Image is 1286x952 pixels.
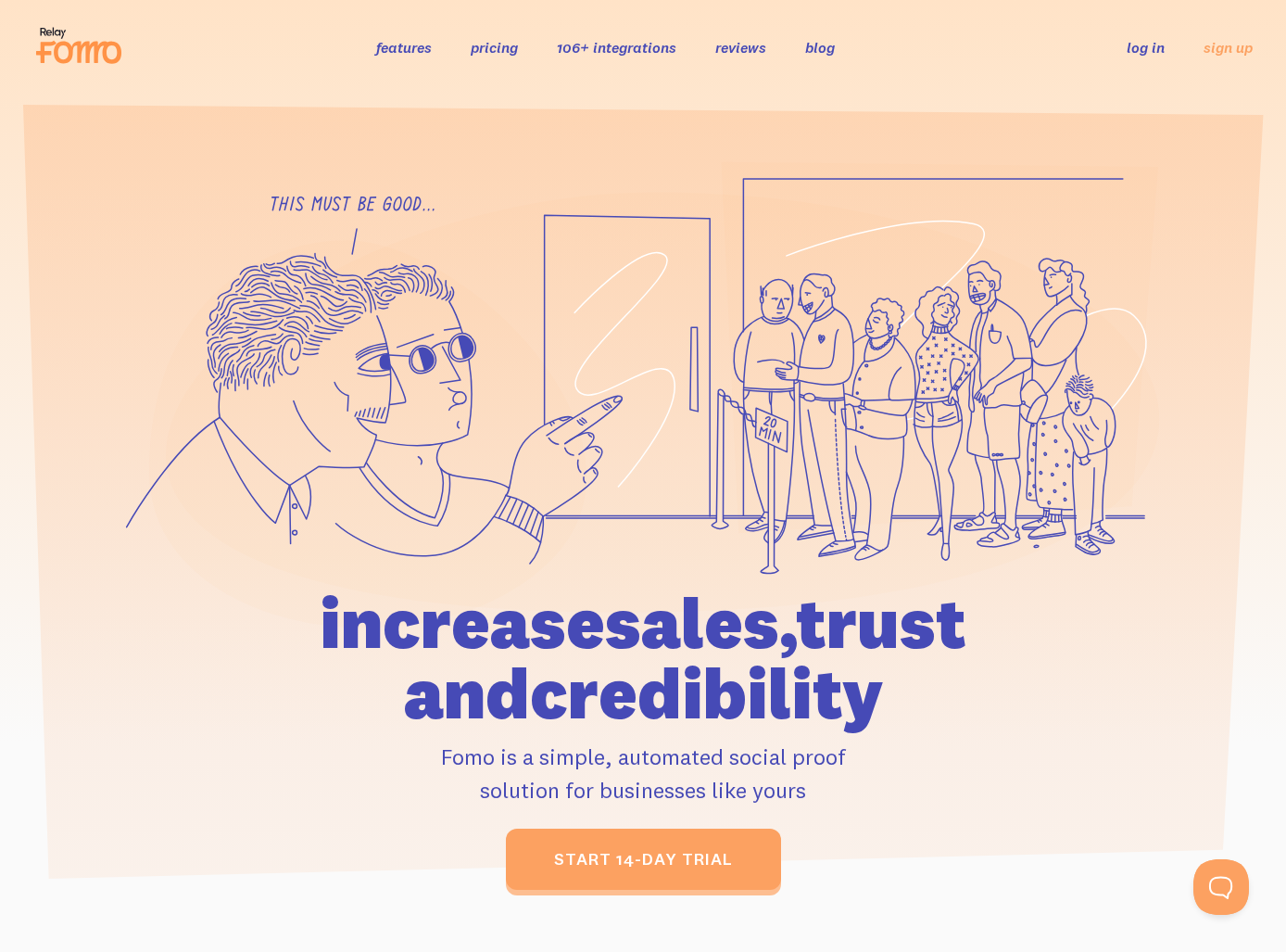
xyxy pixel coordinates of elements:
h1: increase sales, trust and credibility [214,588,1072,729]
a: start 14-day trial [506,829,781,890]
a: reviews [715,38,766,57]
p: Fomo is a simple, automated social proof solution for businesses like yours [214,740,1072,806]
a: 106+ integrations [557,38,676,57]
a: blog [805,38,835,57]
iframe: Help Scout Beacon - Open [1193,859,1249,915]
a: sign up [1204,38,1253,57]
a: features [376,38,432,57]
a: log in [1127,38,1165,57]
a: pricing [471,38,518,57]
